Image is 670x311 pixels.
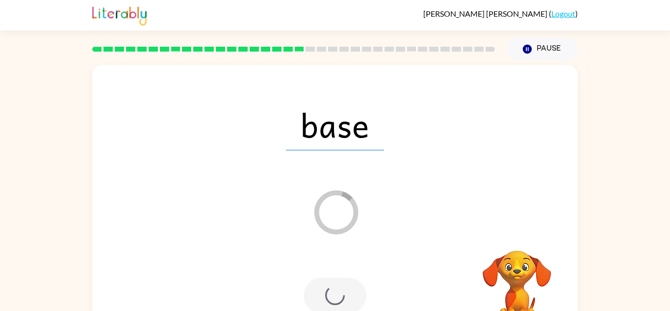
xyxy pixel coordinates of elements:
div: ( ) [423,9,578,18]
a: Logout [551,9,575,18]
button: Pause [507,38,578,60]
span: [PERSON_NAME] [PERSON_NAME] [423,9,549,18]
span: base [286,99,384,150]
img: Literably [92,4,147,26]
